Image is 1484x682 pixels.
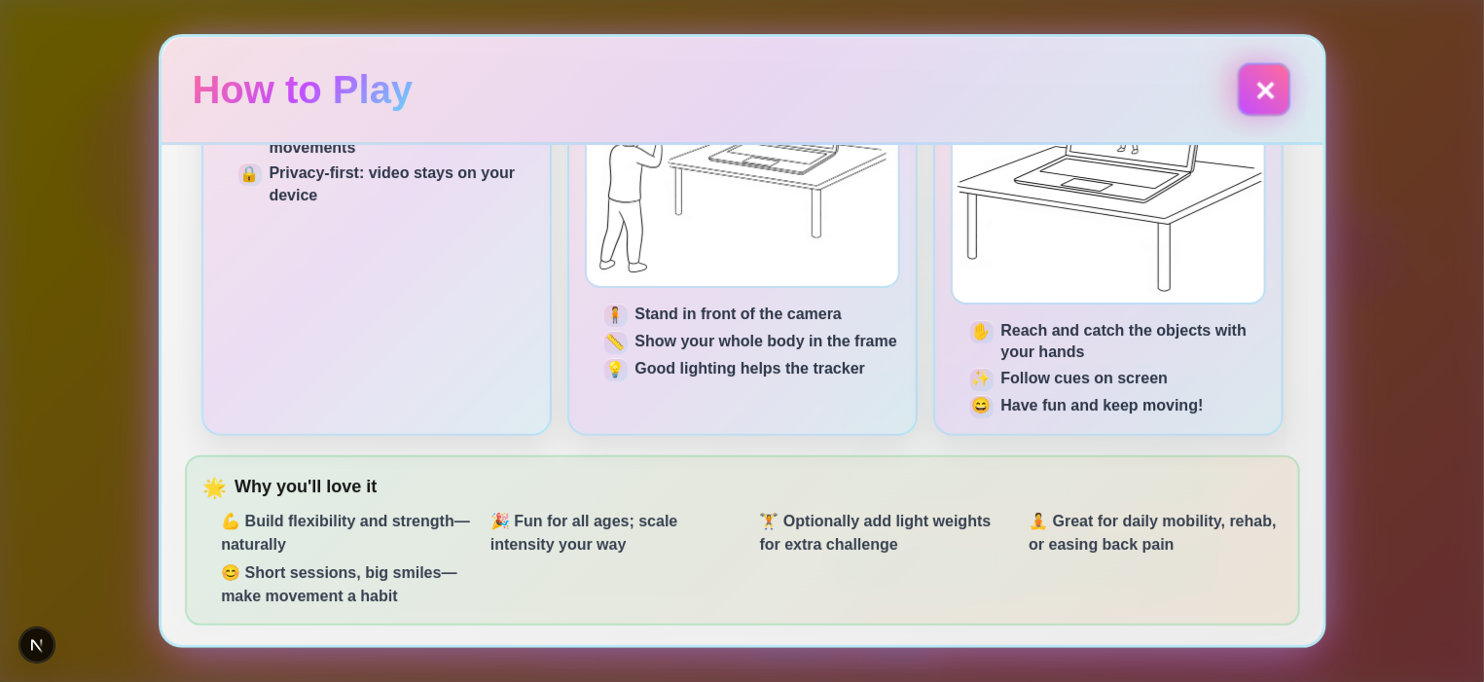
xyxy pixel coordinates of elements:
[221,561,475,608] li: 😊 Short sessions, big smiles—make movement a habit
[238,162,262,186] span: 🔒
[202,473,227,502] span: 🌟
[970,368,994,391] span: ✨
[221,510,475,556] li: 💪 Build flexibility and strength—naturally
[270,116,534,160] span: We use it to detect your movements
[604,304,628,327] span: 🧍
[489,510,743,556] li: 🎉 Fun for all ages; scale intensity your way
[587,66,898,287] img: Stand so your whole body is visible
[1001,395,1266,416] span: Have fun and keep moving!
[193,60,414,119] h2: How to Play
[970,395,994,418] span: 😄
[604,331,628,354] span: 📏
[270,162,534,206] span: Privacy-first: video stays on your device
[970,320,994,343] span: ✋
[759,510,1013,556] li: 🏋️ Optionally add light weights for extra challenge
[235,474,377,500] h4: Why you'll love it
[635,358,900,379] span: Good lighting helps the tracker
[953,66,1264,303] img: Catch the flying objects with your hands
[1237,62,1290,116] button: ✕
[1029,510,1283,556] li: 🧘 Great for daily mobility, rehab, or easing back pain
[635,304,900,325] span: Stand in front of the camera
[1001,320,1266,364] span: Reach and catch the objects with your hands
[604,358,628,381] span: 💡
[1001,368,1266,389] span: Follow cues on screen
[635,331,900,352] span: Show your whole body in the frame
